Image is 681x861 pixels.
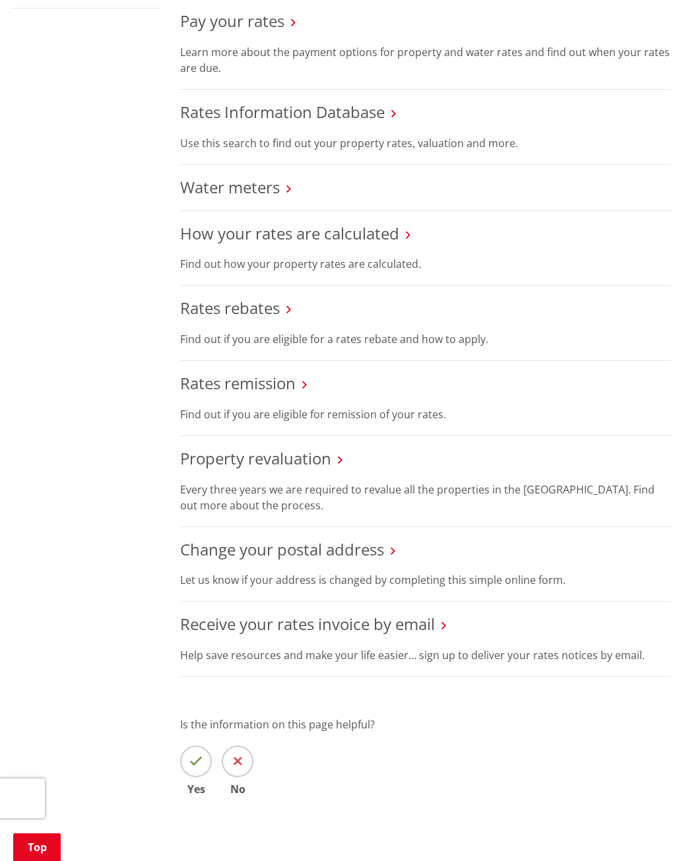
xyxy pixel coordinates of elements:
a: Rates rebates [180,297,280,319]
p: Find out how your property rates are calculated. [180,256,671,272]
a: Pay your rates [180,10,284,32]
p: Is the information on this page helpful? [180,717,671,732]
p: Use this search to find out your property rates, valuation and more. [180,135,671,151]
a: Receive your rates invoice by email [180,613,435,635]
p: Learn more about the payment options for property and water rates and find out when your rates ar... [180,44,671,76]
iframe: Messenger Launcher [620,806,668,853]
a: Rates remission [180,372,296,394]
span: Yes [180,784,212,794]
p: Find out if you are eligible for remission of your rates. [180,406,671,422]
a: Rates Information Database [180,101,385,123]
span: No [222,784,253,794]
a: How your rates are calculated [180,222,399,244]
a: Top [13,833,61,861]
p: Find out if you are eligible for a rates rebate and how to apply. [180,331,671,347]
p: Let us know if your address is changed by completing this simple online form. [180,572,671,588]
a: Water meters [180,176,280,198]
a: Property revaluation [180,447,331,469]
a: Change your postal address [180,538,384,560]
p: Help save resources and make your life easier… sign up to deliver your rates notices by email. [180,647,671,663]
p: Every three years we are required to revalue all the properties in the [GEOGRAPHIC_DATA]. Find ou... [180,482,671,513]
